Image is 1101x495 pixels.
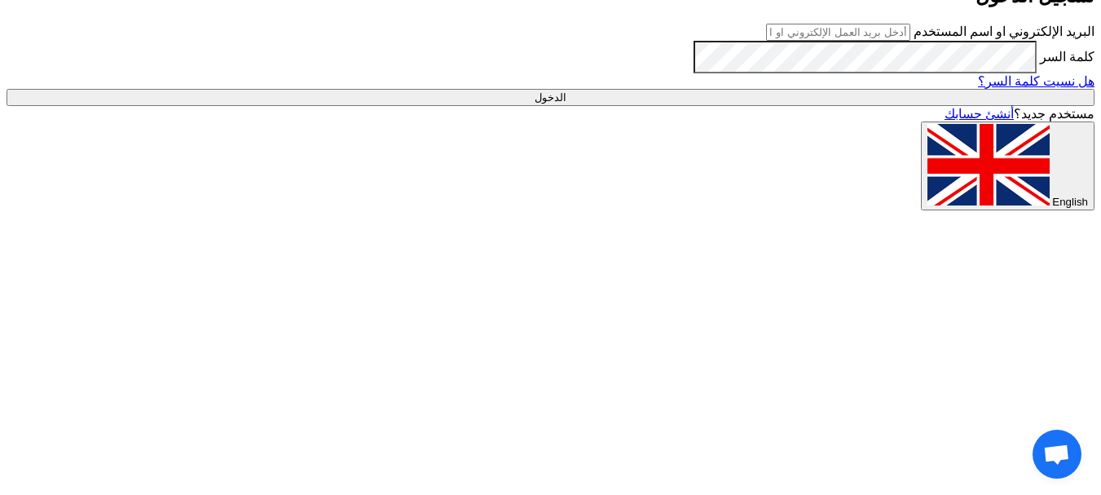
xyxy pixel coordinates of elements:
[7,106,1094,122] div: مستخدم جديد؟
[921,122,1094,210] button: English
[1033,430,1081,479] div: Open chat
[1040,50,1094,64] label: كلمة السر
[7,89,1094,106] input: الدخول
[927,124,1050,206] img: en-US.png
[914,24,1094,38] label: البريد الإلكتروني او اسم المستخدم
[766,24,910,41] input: أدخل بريد العمل الإلكتروني او اسم المستخدم الخاص بك ...
[1052,196,1088,208] span: English
[945,107,1014,121] a: أنشئ حسابك
[978,74,1094,88] a: هل نسيت كلمة السر؟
